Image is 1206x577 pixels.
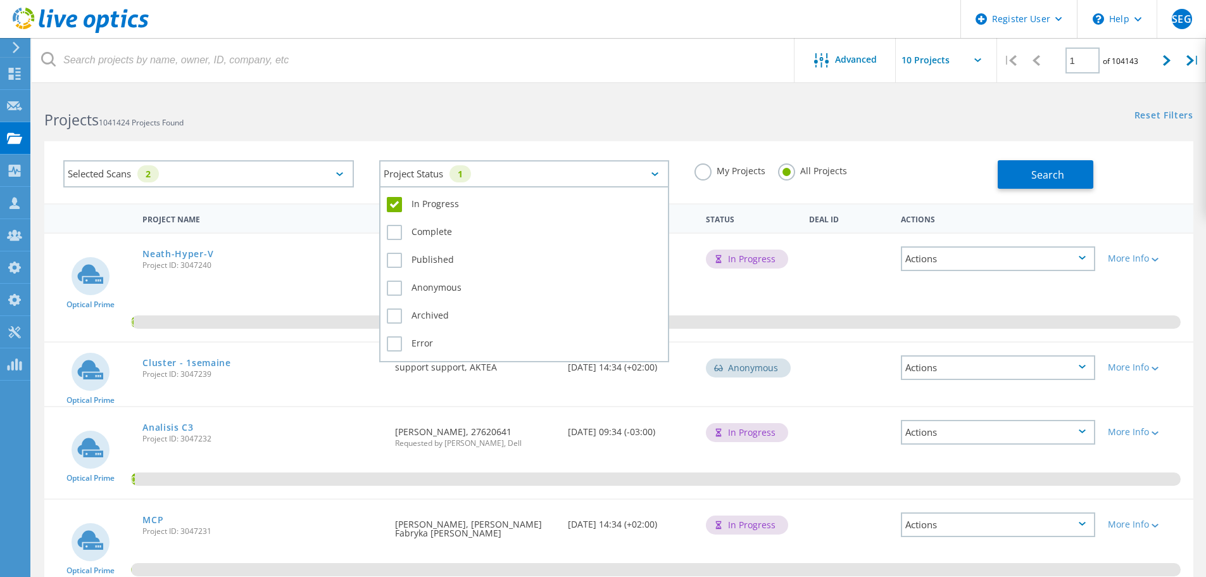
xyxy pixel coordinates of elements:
div: More Info [1108,520,1187,529]
b: Projects [44,110,99,130]
svg: \n [1093,13,1104,25]
button: Search [998,160,1093,189]
span: Project ID: 3047240 [142,262,382,269]
div: Actions [895,206,1102,230]
span: Advanced [835,55,877,64]
div: More Info [1108,428,1187,436]
div: [PERSON_NAME], [PERSON_NAME] Fabryka [PERSON_NAME] [389,500,561,550]
div: Project Status [379,160,670,187]
a: Live Optics Dashboard [13,27,149,35]
label: Archived [387,308,662,324]
label: All Projects [778,163,847,175]
div: support support, AKTEA [389,343,561,384]
span: 0.23% [131,315,134,327]
label: Anonymous [387,281,662,296]
span: Requested by [PERSON_NAME], Dell [395,440,555,447]
div: Actions [901,420,1095,445]
span: Optical Prime [66,301,115,308]
label: Complete [387,225,662,240]
label: Published [387,253,662,268]
div: In Progress [706,423,788,442]
div: 1 [449,165,471,182]
div: [PERSON_NAME], 27620641 [389,407,561,460]
label: Error [387,336,662,352]
a: MCP [142,516,163,524]
a: Reset Filters [1134,111,1193,122]
label: My Projects [694,163,765,175]
div: In Progress [706,250,788,269]
span: 0.37% [131,472,135,484]
div: Actions [901,246,1095,271]
a: Cluster - 1semaine [142,358,231,367]
div: [DATE] 09:34 (-03:00) [562,407,700,449]
div: In Progress [706,516,788,535]
div: Status [700,206,803,230]
span: Project ID: 3047231 [142,528,382,535]
div: | [1180,38,1206,83]
div: Selected Scans [63,160,354,187]
span: Project ID: 3047232 [142,435,382,443]
input: Search projects by name, owner, ID, company, etc [32,38,795,82]
div: [DATE] 14:34 (+02:00) [562,343,700,384]
div: More Info [1108,254,1187,263]
a: Analisis C3 [142,423,194,432]
div: Anonymous [706,358,791,377]
div: Actions [901,512,1095,537]
div: [DATE] 14:34 (+02:00) [562,500,700,542]
a: Neath-Hyper-V [142,250,213,258]
span: Optical Prime [66,474,115,482]
span: 1041424 Projects Found [99,117,184,128]
span: Optical Prime [66,396,115,404]
label: In Progress [387,197,662,212]
div: Project Name [136,206,389,230]
span: Project ID: 3047239 [142,371,382,378]
div: More Info [1108,363,1187,372]
div: 2 [137,165,159,182]
span: Optical Prime [66,567,115,574]
span: Search [1031,168,1064,182]
span: SEG [1172,14,1191,24]
div: Deal Id [803,206,895,230]
div: Actions [901,355,1095,380]
span: 0.05% [131,563,132,574]
div: | [997,38,1023,83]
span: of 104143 [1103,56,1138,67]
